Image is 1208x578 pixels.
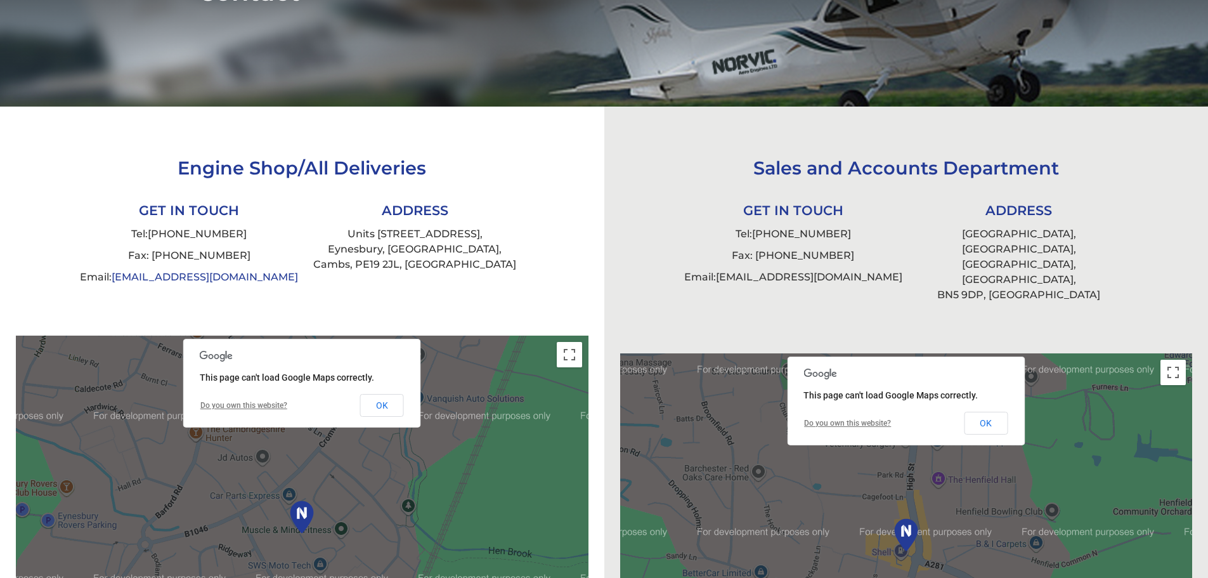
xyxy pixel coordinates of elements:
li: ADDRESS [906,197,1132,223]
button: OK [964,412,1008,435]
button: Toggle fullscreen view [557,342,582,367]
li: GET IN TOUCH [680,197,906,223]
li: Fax: [PHONE_NUMBER] [76,245,302,266]
button: Toggle fullscreen view [1160,360,1186,385]
a: [EMAIL_ADDRESS][DOMAIN_NAME] [112,271,298,283]
li: [GEOGRAPHIC_DATA], [GEOGRAPHIC_DATA], [GEOGRAPHIC_DATA], [GEOGRAPHIC_DATA], BN5 9DP, [GEOGRAPHIC_... [906,223,1132,306]
a: Do you own this website? [804,419,891,428]
button: OK [360,394,404,417]
h3: Sales and Accounts Department [680,157,1132,179]
h3: Engine Shop/All Deliveries [76,157,528,179]
li: Tel: [76,223,302,245]
li: Email: [680,266,906,288]
li: ADDRESS [302,197,528,223]
a: [PHONE_NUMBER] [752,228,851,240]
a: Do you own this website? [200,401,287,410]
li: GET IN TOUCH [76,197,302,223]
span: This page can't load Google Maps correctly. [803,390,978,400]
span: This page can't load Google Maps correctly. [200,372,374,383]
a: [EMAIL_ADDRESS][DOMAIN_NAME] [716,271,902,283]
li: Email: [76,266,302,288]
li: Units [STREET_ADDRESS], Eynesbury, [GEOGRAPHIC_DATA], Cambs, PE19 2JL, [GEOGRAPHIC_DATA] [302,223,528,275]
a: [PHONE_NUMBER] [148,228,247,240]
li: Fax: [PHONE_NUMBER] [680,245,906,266]
li: Tel: [680,223,906,245]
